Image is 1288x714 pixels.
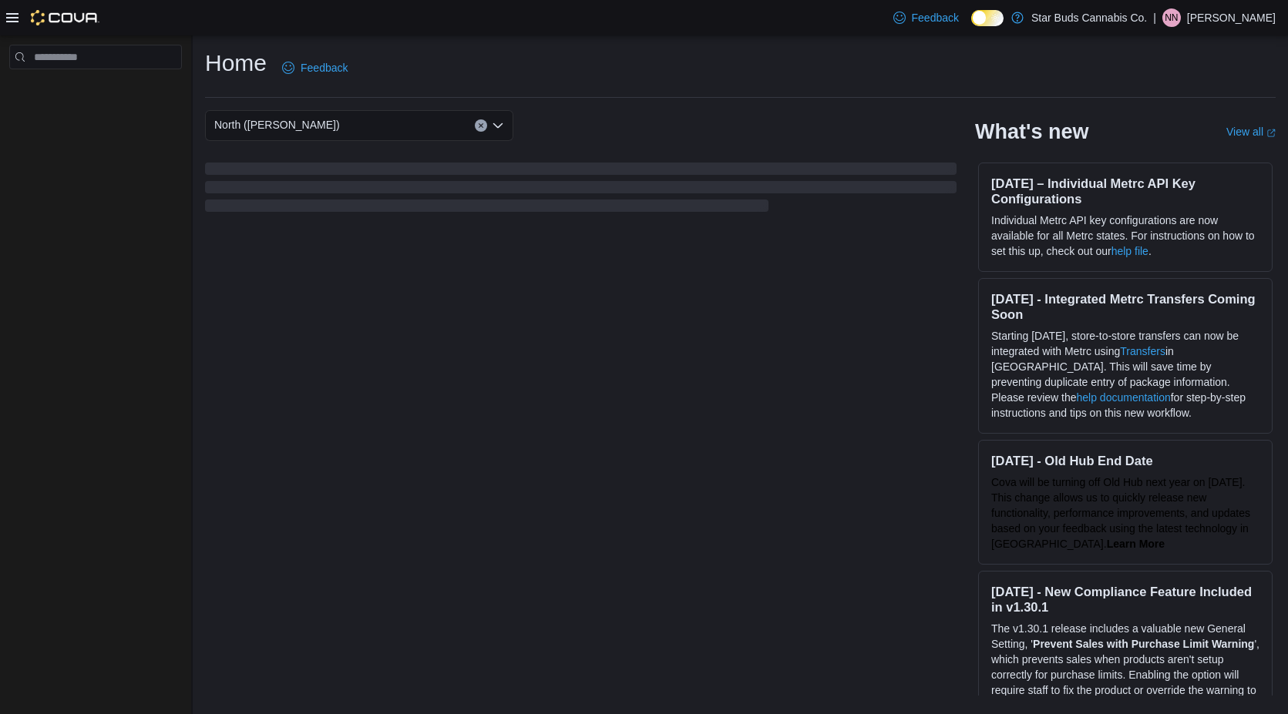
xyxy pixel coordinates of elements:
[1111,245,1148,257] a: help file
[9,72,182,109] nav: Complex example
[214,116,340,134] span: North ([PERSON_NAME])
[991,584,1259,615] h3: [DATE] - New Compliance Feature Included in v1.30.1
[991,328,1259,421] p: Starting [DATE], store-to-store transfers can now be integrated with Metrc using in [GEOGRAPHIC_D...
[991,621,1259,713] p: The v1.30.1 release includes a valuable new General Setting, ' ', which prevents sales when produ...
[887,2,965,33] a: Feedback
[1153,8,1156,27] p: |
[991,213,1259,259] p: Individual Metrc API key configurations are now available for all Metrc states. For instructions ...
[1033,638,1254,650] strong: Prevent Sales with Purchase Limit Warning
[31,10,99,25] img: Cova
[971,26,972,27] span: Dark Mode
[1187,8,1276,27] p: [PERSON_NAME]
[912,10,959,25] span: Feedback
[301,60,348,75] span: Feedback
[475,119,487,132] button: Clear input
[975,119,1088,144] h2: What's new
[1107,538,1165,550] a: Learn More
[991,291,1259,322] h3: [DATE] - Integrated Metrc Transfers Coming Soon
[1077,391,1171,404] a: help documentation
[991,176,1259,206] h3: [DATE] – Individual Metrc API Key Configurations
[205,48,267,79] h1: Home
[492,119,504,132] button: Open list of options
[991,476,1250,550] span: Cova will be turning off Old Hub next year on [DATE]. This change allows us to quickly release ne...
[1120,345,1165,357] a: Transfers
[205,166,957,215] span: Loading
[1266,129,1276,138] svg: External link
[991,453,1259,468] h3: [DATE] - Old Hub End Date
[971,10,1004,26] input: Dark Mode
[1162,8,1181,27] div: Nickolas Nixon
[276,52,354,83] a: Feedback
[1226,126,1276,138] a: View allExternal link
[1165,8,1178,27] span: NN
[1031,8,1147,27] p: Star Buds Cannabis Co.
